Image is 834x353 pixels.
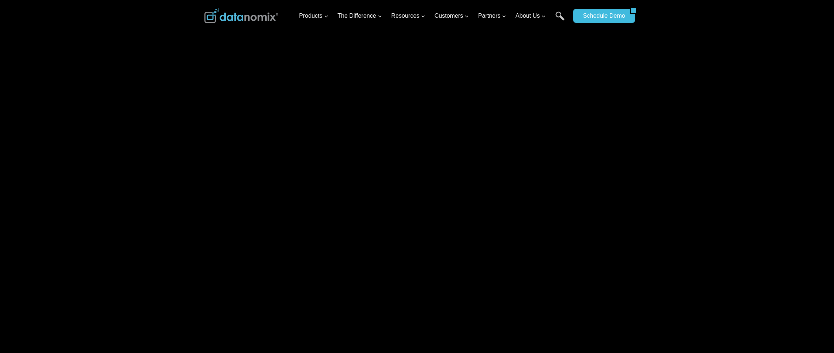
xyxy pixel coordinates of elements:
a: Schedule Demo [573,9,630,23]
span: The Difference [337,11,382,21]
span: Products [299,11,328,21]
img: Datanomix [204,8,278,23]
span: About Us [515,11,546,21]
nav: Primary Navigation [296,4,569,28]
span: Partners [478,11,506,21]
span: Customers [435,11,469,21]
a: Search [555,11,565,28]
span: Resources [391,11,425,21]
